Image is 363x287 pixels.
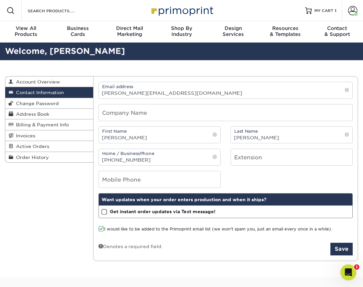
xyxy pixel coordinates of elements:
[5,76,93,87] a: Account Overview
[314,8,333,14] span: MY CART
[148,3,215,18] img: Primoprint
[156,25,208,31] span: Shop By
[27,7,92,15] input: SEARCH PRODUCTS.....
[98,243,163,250] div: Denotes a required field.
[156,21,208,43] a: Shop ByIndustry
[13,101,59,106] span: Change Password
[13,144,49,149] span: Active Orders
[340,264,356,280] iframe: Intercom live chat
[104,25,156,31] span: Direct Mail
[5,141,93,152] a: Active Orders
[311,25,363,37] div: & Support
[5,152,93,162] a: Order History
[259,21,311,43] a: Resources& Templates
[13,79,60,84] span: Account Overview
[99,194,352,206] div: Want updates when your order enters production and when it ships?
[13,155,49,160] span: Order History
[335,8,336,13] span: 1
[13,111,49,117] span: Address Book
[207,25,259,37] div: Services
[52,25,104,31] span: Business
[259,25,311,37] div: & Templates
[5,119,93,130] a: Billing & Payment Info
[13,122,69,127] span: Billing & Payment Info
[5,130,93,141] a: Invoices
[5,109,93,119] a: Address Book
[156,25,208,37] div: Industry
[104,21,156,43] a: Direct MailMarketing
[13,90,64,95] span: Contact Information
[207,25,259,31] span: Design
[5,98,93,109] a: Change Password
[5,87,93,98] a: Contact Information
[13,133,35,138] span: Invoices
[354,264,359,270] span: 1
[311,25,363,31] span: Contact
[311,21,363,43] a: Contact& Support
[104,25,156,37] div: Marketing
[259,25,311,31] span: Resources
[52,25,104,37] div: Cards
[207,21,259,43] a: DesignServices
[330,243,353,255] button: Save
[110,209,216,214] strong: Get instant order updates via Text message!
[98,226,332,232] label: I would like to be added to the Primoprint email list (we won't spam you, just an email every onc...
[52,21,104,43] a: BusinessCards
